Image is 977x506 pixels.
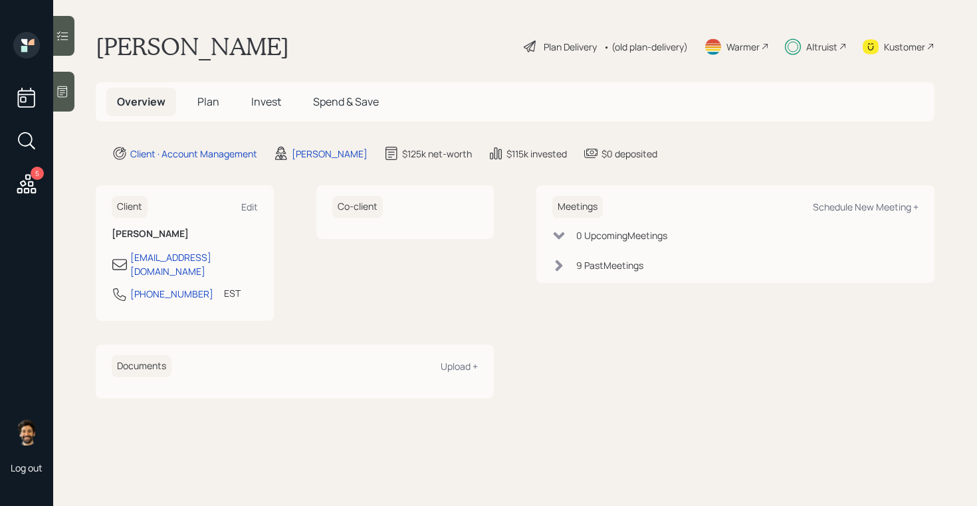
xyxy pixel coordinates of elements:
[117,94,165,109] span: Overview
[806,40,837,54] div: Altruist
[544,40,597,54] div: Plan Delivery
[402,147,472,161] div: $125k net-worth
[601,147,657,161] div: $0 deposited
[112,355,171,377] h6: Documents
[441,360,478,373] div: Upload +
[552,196,603,218] h6: Meetings
[130,287,213,301] div: [PHONE_NUMBER]
[292,147,368,161] div: [PERSON_NAME]
[251,94,281,109] span: Invest
[603,40,688,54] div: • (old plan-delivery)
[506,147,567,161] div: $115k invested
[224,286,241,300] div: EST
[813,201,919,213] div: Schedule New Meeting +
[96,32,289,61] h1: [PERSON_NAME]
[726,40,760,54] div: Warmer
[130,147,257,161] div: Client · Account Management
[576,228,667,242] div: 0 Upcoming Meeting s
[31,167,44,180] div: 5
[112,228,258,240] h6: [PERSON_NAME]
[313,94,379,109] span: Spend & Save
[197,94,219,109] span: Plan
[13,419,40,446] img: eric-schwartz-headshot.png
[11,462,43,474] div: Log out
[241,201,258,213] div: Edit
[130,250,258,278] div: [EMAIL_ADDRESS][DOMAIN_NAME]
[112,196,148,218] h6: Client
[332,196,383,218] h6: Co-client
[884,40,925,54] div: Kustomer
[576,258,643,272] div: 9 Past Meeting s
